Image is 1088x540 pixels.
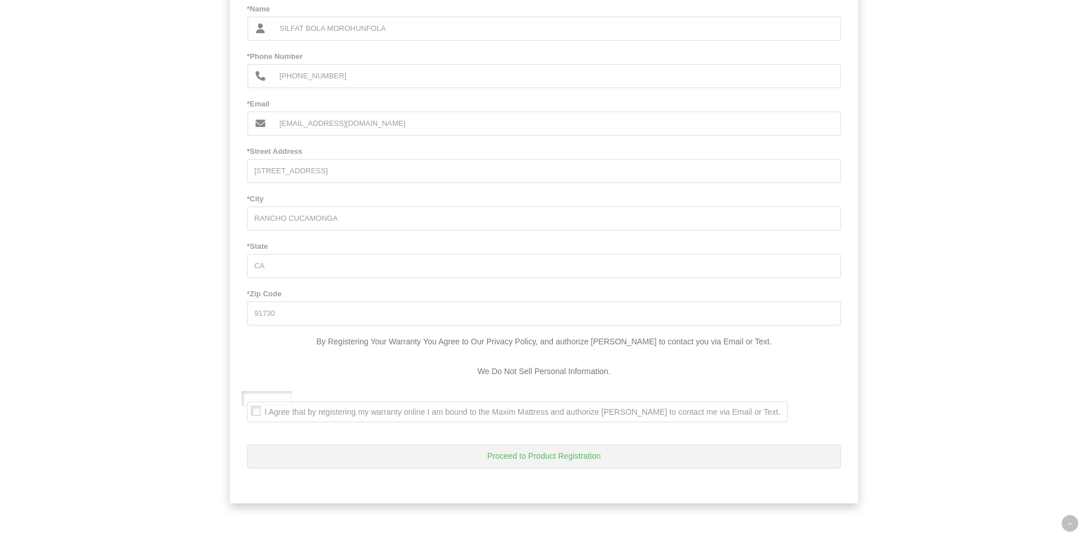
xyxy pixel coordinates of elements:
[242,391,292,406] a: Privacy Policy
[247,334,842,379] div: By Registering Your Warranty You Agree to Our Privacy Policy, and authorize [PERSON_NAME] to cont...
[247,144,842,159] span: *Street Address
[247,239,842,254] span: *State
[247,287,842,301] span: *Zip Code
[247,49,842,64] span: *Phone Number
[247,97,842,112] span: *Email
[247,387,842,402] span: .
[247,444,842,468] button: Proceed to Product Registration
[247,192,842,207] span: *City
[247,2,842,17] span: *Name
[1062,515,1078,532] a: Back to top
[248,407,780,417] span: I Agree that by registering my warranty online I am bound to the Maxim Mattress and authorize [PE...
[251,406,261,416] a: .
